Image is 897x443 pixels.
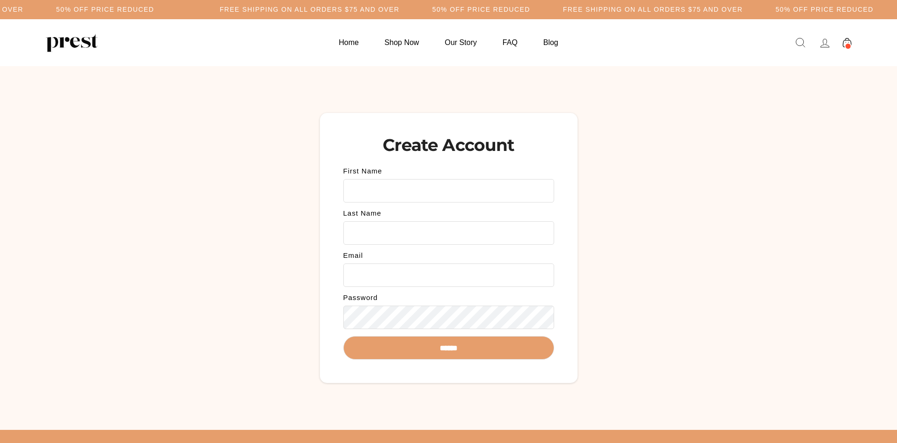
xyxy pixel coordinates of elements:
h5: 50% OFF PRICE REDUCED [56,6,154,14]
h5: Free Shipping on all orders $75 and over [563,6,743,14]
label: First Name [343,167,554,174]
h5: Free Shipping on all orders $75 and over [220,6,400,14]
ul: Primary [327,33,570,52]
a: FAQ [491,33,529,52]
a: Home [327,33,371,52]
label: Email [343,252,554,259]
a: Our Story [433,33,489,52]
a: Blog [532,33,570,52]
label: Password [343,294,554,301]
a: Shop Now [373,33,431,52]
h1: Create Account [343,136,554,153]
h5: 50% OFF PRICE REDUCED [776,6,874,14]
h5: 50% OFF PRICE REDUCED [432,6,530,14]
img: PREST ORGANICS [46,33,97,52]
label: Last Name [343,210,554,217]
